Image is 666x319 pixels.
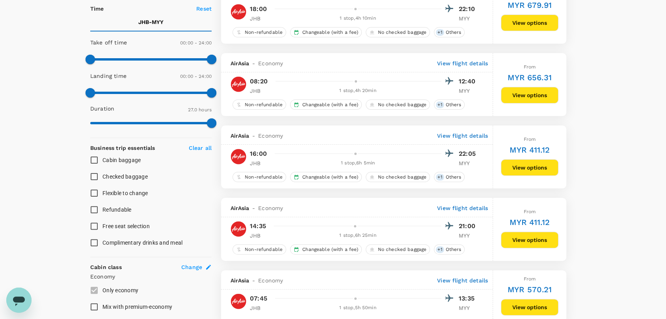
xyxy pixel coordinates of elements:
[437,59,488,67] p: View flight details
[510,216,550,229] h6: MYR 411.12
[290,100,361,110] div: Changeable (with a fee)
[375,29,430,36] span: No checked baggage
[366,244,430,254] div: No checked baggage
[434,244,465,254] div: +1Others
[242,101,286,108] span: Non-refundable
[434,27,465,37] div: +1Others
[459,4,478,14] p: 22:10
[90,105,114,112] p: Duration
[290,172,361,182] div: Changeable (with a fee)
[274,304,441,312] div: 1 stop , 5h 50min
[459,15,478,22] p: MYY
[231,132,249,140] span: AirAsia
[250,159,270,167] p: JHB
[459,149,478,159] p: 22:05
[102,223,150,229] span: Free seat selection
[375,174,430,181] span: No checked baggage
[90,273,212,280] p: Economy
[501,15,558,31] button: View options
[501,232,558,248] button: View options
[366,100,430,110] div: No checked baggage
[524,64,536,70] span: From
[231,76,246,92] img: AK
[180,74,212,79] span: 00:00 - 24:00
[524,209,536,214] span: From
[501,87,558,103] button: View options
[249,132,258,140] span: -
[250,149,267,159] p: 16:00
[366,172,430,182] div: No checked baggage
[102,157,141,163] span: Cabin baggage
[242,174,286,181] span: Non-refundable
[90,5,104,13] p: Time
[508,283,552,296] h6: MYR 570.21
[375,101,430,108] span: No checked baggage
[242,246,286,253] span: Non-refundable
[189,144,212,152] p: Clear all
[459,294,478,303] p: 13:35
[102,207,132,213] span: Refundable
[258,132,283,140] span: Economy
[299,101,361,108] span: Changeable (with a fee)
[242,29,286,36] span: Non-refundable
[508,71,552,84] h6: MYR 656.31
[249,277,258,284] span: -
[459,221,478,231] p: 21:00
[231,221,246,237] img: AK
[196,5,212,13] p: Reset
[233,27,286,37] div: Non-refundable
[434,172,465,182] div: +1Others
[459,304,478,312] p: MYY
[366,27,430,37] div: No checked baggage
[250,15,270,22] p: JHB
[233,244,286,254] div: Non-refundable
[231,293,246,309] img: AK
[436,246,444,253] span: + 1
[90,264,122,270] strong: Cabin class
[443,29,465,36] span: Others
[231,4,246,20] img: AK
[501,299,558,315] button: View options
[274,159,441,167] div: 1 stop , 6h 5min
[249,204,258,212] span: -
[6,288,32,313] iframe: Button to launch messaging window
[231,149,246,164] img: AK
[459,87,478,95] p: MYY
[274,87,441,95] div: 1 stop , 4h 20min
[443,101,465,108] span: Others
[274,232,441,240] div: 1 stop , 6h 25min
[102,173,148,180] span: Checked baggage
[443,174,465,181] span: Others
[250,87,270,95] p: JHB
[231,59,249,67] span: AirAsia
[258,277,283,284] span: Economy
[233,172,286,182] div: Non-refundable
[250,232,270,240] p: JHB
[90,72,127,80] p: Landing time
[437,132,488,140] p: View flight details
[102,190,148,196] span: Flexible to change
[436,101,444,108] span: + 1
[459,77,478,86] p: 12:40
[299,246,361,253] span: Changeable (with a fee)
[258,204,283,212] span: Economy
[299,174,361,181] span: Changeable (with a fee)
[250,294,267,303] p: 07:45
[459,232,478,240] p: MYY
[510,144,550,156] h6: MYR 411.12
[231,277,249,284] span: AirAsia
[437,277,488,284] p: View flight details
[231,204,249,212] span: AirAsia
[524,276,536,282] span: From
[443,246,465,253] span: Others
[102,287,138,293] span: Only economy
[274,15,441,22] div: 1 stop , 4h 10min
[459,159,478,167] p: MYY
[524,136,536,142] span: From
[250,77,268,86] p: 08:20
[375,246,430,253] span: No checked baggage
[250,4,267,14] p: 18:00
[258,59,283,67] span: Economy
[299,29,361,36] span: Changeable (with a fee)
[102,304,172,310] span: Mix with premium-economy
